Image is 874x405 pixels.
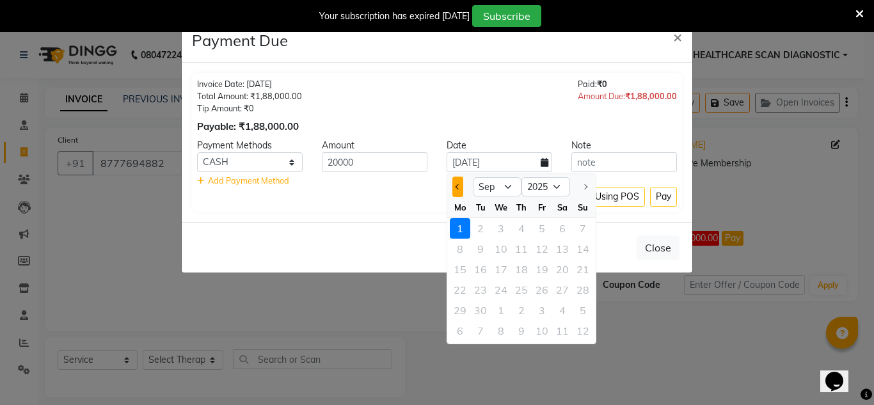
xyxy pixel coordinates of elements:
div: Date [437,139,562,152]
select: Select month [473,177,521,196]
input: yyyy-mm-dd [447,152,552,172]
div: Su [573,197,593,218]
div: Mo [450,197,470,218]
div: Payment Methods [187,139,312,152]
div: Note [562,139,687,152]
button: Pay [650,187,677,207]
div: Sa [552,197,573,218]
div: Amount Due: [578,90,677,102]
button: Close [663,19,692,54]
div: Tu [470,197,491,218]
button: Subscribe [472,5,541,27]
div: Th [511,197,532,218]
h4: Payment Due [192,29,288,52]
span: ₹1,88,000.00 [625,91,677,101]
div: Tip Amount: ₹0 [197,102,302,115]
span: Add Payment Method [208,175,289,186]
input: Amount [322,152,427,172]
button: Previous month [452,177,463,197]
div: Monday, September 1, 2025 [450,218,470,239]
div: Invoice Date: [DATE] [197,78,302,90]
select: Select year [521,177,570,196]
button: Collect Using POS [559,187,645,207]
iframe: chat widget [820,354,861,392]
span: × [673,27,682,46]
div: Amount [312,139,437,152]
button: Close [637,235,679,260]
div: 1 [450,218,470,239]
div: Your subscription has expired [DATE] [319,10,470,23]
div: Payable: ₹1,88,000.00 [197,120,302,134]
div: We [491,197,511,218]
input: note [571,152,677,172]
div: Total Amount: ₹1,88,000.00 [197,90,302,102]
div: Paid: [578,78,677,90]
span: ₹0 [597,79,607,89]
div: Fr [532,197,552,218]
